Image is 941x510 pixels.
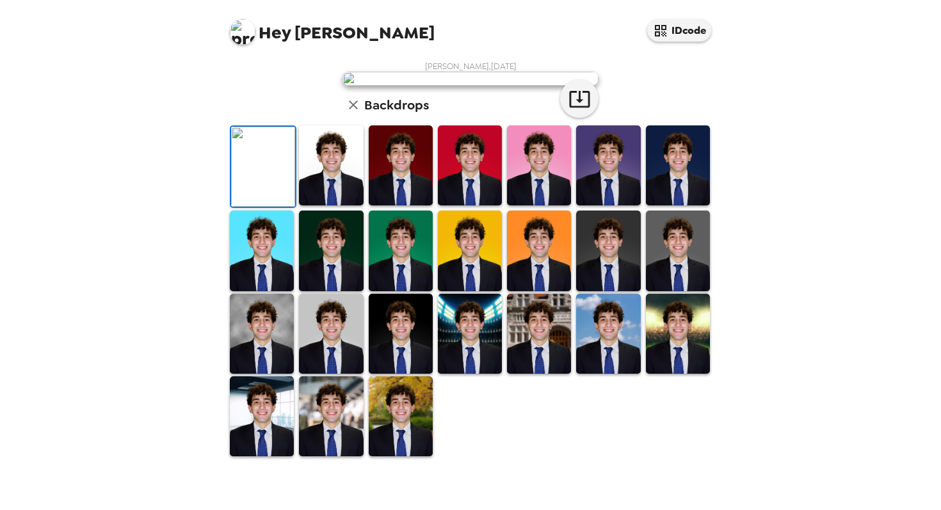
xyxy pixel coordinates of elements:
[425,61,517,72] span: [PERSON_NAME] , [DATE]
[647,19,711,42] button: IDcode
[230,19,255,45] img: profile pic
[342,72,599,86] img: user
[364,95,429,115] h6: Backdrops
[230,13,435,42] span: [PERSON_NAME]
[231,127,295,207] img: Original
[259,21,291,44] span: Hey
